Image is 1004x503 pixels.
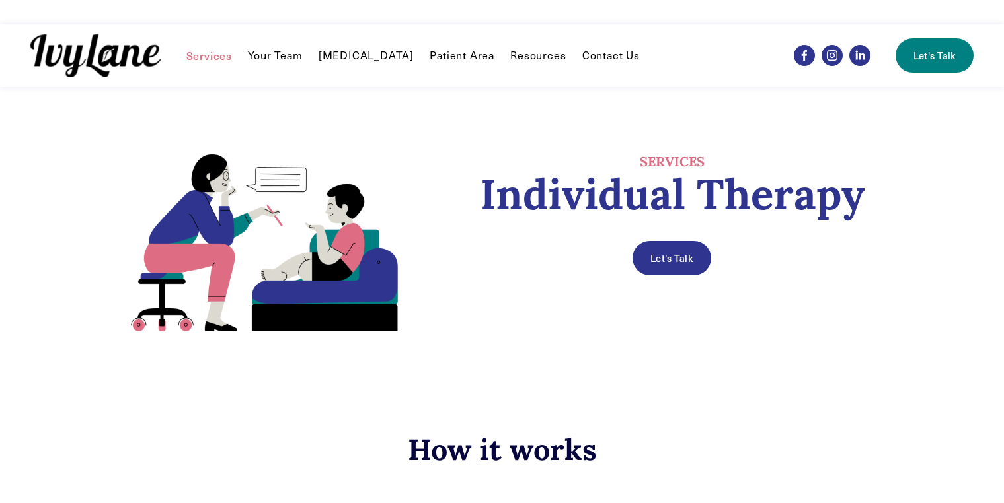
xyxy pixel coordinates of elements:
[319,48,414,63] a: [MEDICAL_DATA]
[430,48,494,63] a: Patient Area
[248,48,302,63] a: Your Team
[186,49,232,63] span: Services
[106,430,899,469] p: How it works
[30,34,161,77] img: Ivy Lane Counseling &mdash; Therapy that works for you
[633,241,711,275] a: Let's Talk
[896,38,974,73] a: Let's Talk
[794,45,815,66] a: Facebook
[582,48,640,63] a: Contact Us
[445,153,899,170] h4: SERVICES
[510,49,566,63] span: Resources
[510,48,566,63] a: folder dropdown
[849,45,870,66] a: LinkedIn
[445,170,899,218] h1: Individual Therapy
[822,45,843,66] a: Instagram
[186,48,232,63] a: folder dropdown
